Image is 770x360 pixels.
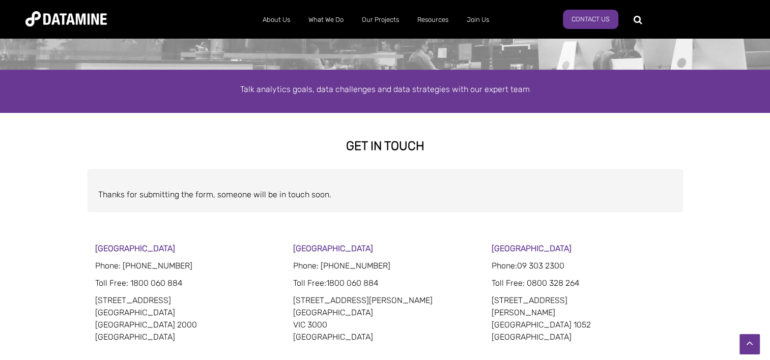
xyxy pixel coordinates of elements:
[240,84,530,94] span: Talk analytics goals, data challenges and data strategies with our expert team
[95,294,279,343] p: [STREET_ADDRESS] [GEOGRAPHIC_DATA] [GEOGRAPHIC_DATA] 2000 [GEOGRAPHIC_DATA]
[95,277,279,289] p: : 1800 060 884
[408,7,458,33] a: Resources
[492,278,580,288] span: Toll Free: 0800 328 264
[95,244,175,253] strong: [GEOGRAPHIC_DATA]
[95,278,126,288] span: Toll Free
[98,188,672,201] div: Thanks for submitting the form, someone will be in touch soon.
[293,277,477,289] p: 1800 060 884
[293,244,373,253] strong: [GEOGRAPHIC_DATA]
[492,260,675,272] p: Phone:
[253,7,299,33] a: About Us
[293,278,326,288] span: Toll Free:
[458,7,498,33] a: Join Us
[293,294,477,343] p: [STREET_ADDRESS][PERSON_NAME] [GEOGRAPHIC_DATA] VIC 3000 [GEOGRAPHIC_DATA]
[517,261,564,271] span: 09 303 2300
[492,294,675,343] p: [STREET_ADDRESS] [PERSON_NAME] [GEOGRAPHIC_DATA] 1052 [GEOGRAPHIC_DATA]
[563,10,618,29] a: Contact Us
[95,261,192,271] span: Phone: [PHONE_NUMBER]
[353,7,408,33] a: Our Projects
[346,139,424,153] strong: GET IN TOUCH
[293,261,390,271] span: Phone: [PHONE_NUMBER]
[25,11,107,26] img: Datamine
[492,244,572,253] strong: [GEOGRAPHIC_DATA]
[299,7,353,33] a: What We Do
